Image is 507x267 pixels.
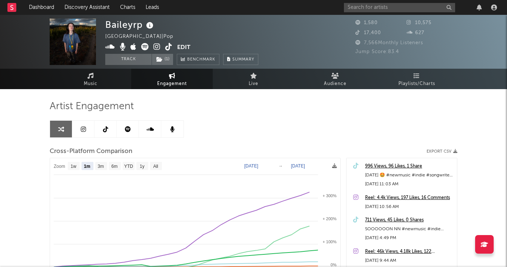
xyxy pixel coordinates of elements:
[365,256,453,265] div: [DATE] 9:44 AM
[152,54,173,65] span: ( 1 )
[407,20,431,25] span: 10,575
[355,40,423,45] span: 7,566 Monthly Listeners
[344,3,455,12] input: Search for artists
[84,79,97,88] span: Music
[324,79,347,88] span: Audience
[177,54,219,65] a: Benchmark
[322,216,337,221] text: + 200%
[105,54,152,65] button: Track
[84,164,90,169] text: 1m
[232,58,254,62] span: Summary
[187,55,215,64] span: Benchmark
[365,225,453,234] div: SOOOOOON NN #newmusic #indie #songwriter #artist #fyp
[54,164,65,169] text: Zoom
[407,30,424,35] span: 627
[244,163,258,169] text: [DATE]
[213,69,294,89] a: Live
[294,69,376,89] a: Audience
[365,216,453,225] a: 711 Views, 45 Likes, 0 Shares
[427,149,457,154] button: Export CSV
[50,102,134,111] span: Artist Engagement
[112,164,118,169] text: 6m
[355,20,378,25] span: 1,580
[331,263,337,267] text: 0%
[365,234,453,242] div: [DATE] 4:49 PM
[365,202,453,211] div: [DATE] 10:56 AM
[223,54,258,65] button: Summary
[50,147,132,156] span: Cross-Platform Comparison
[157,79,187,88] span: Engagement
[153,164,158,169] text: All
[365,180,453,189] div: [DATE] 11:03 AM
[365,247,453,256] a: Reel: 46k Views, 4.18k Likes, 122 Comments
[249,79,258,88] span: Live
[376,69,457,89] a: Playlists/Charts
[140,164,145,169] text: 1y
[152,54,173,65] button: (1)
[365,162,453,171] a: 996 Views, 96 Likes, 1 Share
[278,163,283,169] text: →
[355,30,381,35] span: 17,400
[365,171,453,180] div: [DATE] 🤩 #newmusic #indie #songwriter #mkgee #fyp
[98,164,104,169] text: 3m
[365,193,453,202] a: Reel: 4.4k Views, 197 Likes, 16 Comments
[322,240,337,244] text: + 100%
[124,164,133,169] text: YTD
[50,69,131,89] a: Music
[105,19,155,31] div: Baileyrp
[71,164,77,169] text: 1w
[105,32,182,41] div: [GEOGRAPHIC_DATA] | Pop
[322,193,337,198] text: + 300%
[291,163,305,169] text: [DATE]
[398,79,435,88] span: Playlists/Charts
[131,69,213,89] a: Engagement
[177,43,190,52] button: Edit
[355,49,399,54] span: Jump Score: 83.4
